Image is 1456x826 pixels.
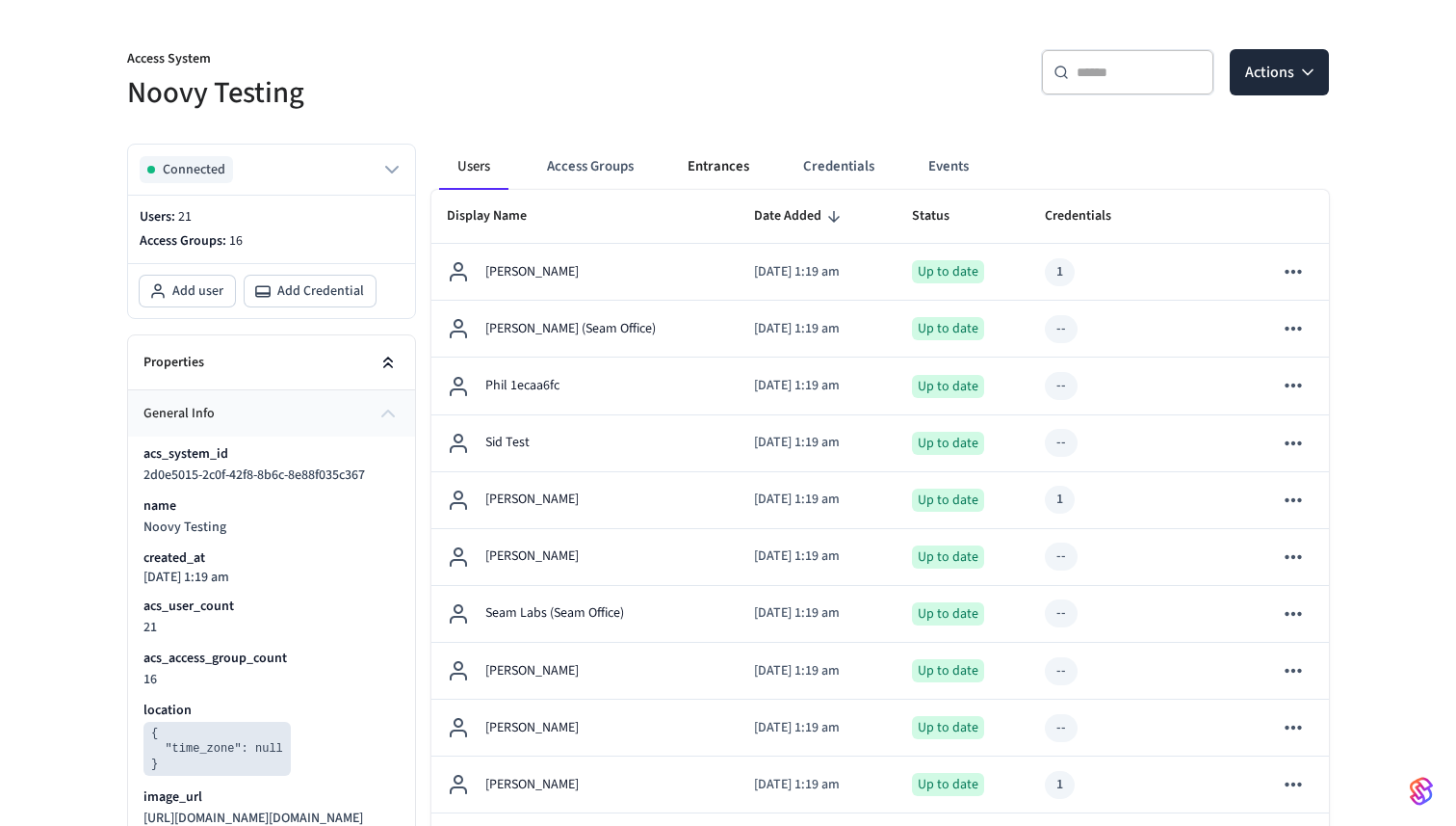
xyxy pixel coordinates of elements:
[143,404,215,424] span: general info
[1045,201,1136,231] span: Credentials
[128,390,415,437] button: general info
[140,207,403,227] p: Users:
[754,262,881,282] p: [DATE] 1:19 am
[143,466,365,485] span: 2d0e5015-2c0f-42f8-8b6c-8e88f035c367
[143,618,157,637] span: 21
[277,281,364,301] span: Add Credential
[143,649,287,668] p: acs_access_group_count
[754,718,881,738] p: [DATE] 1:19 am
[485,603,624,624] p: Seam Labs (Seam Office)
[163,160,225,179] span: Connected
[912,201,975,231] span: Status
[754,490,881,510] p: [DATE] 1:19 am
[912,546,984,569] div: Up to date
[754,546,881,567] p: [DATE] 1:19 am
[485,262,579,282] p: [PERSON_NAME]
[143,444,228,464] p: acs_system_id
[754,201,846,231] span: Date Added
[1056,490,1063,510] div: 1
[912,489,984,512] div: Up to date
[1056,603,1066,624] div: --
[143,496,176,516] p: name
[1056,546,1066,567] div: --
[754,433,881,453] p: [DATE] 1:19 am
[143,548,205,568] p: created_at
[485,546,579,567] p: [PERSON_NAME]
[1056,376,1066,396] div: --
[912,375,984,398] div: Up to date
[754,376,881,396] p: [DATE] 1:19 am
[140,156,403,183] button: Connected
[143,670,157,689] span: 16
[1056,433,1066,453] div: --
[485,661,579,681] p: [PERSON_NAME]
[1230,49,1329,95] button: Actions
[1056,319,1066,339] div: --
[1410,776,1433,807] img: SeamLogoGradient.69752ec5.svg
[229,231,243,251] span: 16
[754,661,881,681] p: [DATE] 1:19 am
[485,490,579,510] p: [PERSON_NAME]
[245,276,376,306] button: Add Credential
[140,231,403,252] p: Access Groups:
[1056,718,1066,738] div: --
[912,432,984,455] div: Up to date
[912,260,984,283] div: Up to date
[143,722,291,776] pre: { "time_zone": null }
[485,775,579,795] p: [PERSON_NAME]
[912,317,984,340] div: Up to date
[912,716,984,739] div: Up to date
[127,49,716,73] p: Access System
[127,73,716,113] h5: Noovy Testing
[912,602,984,626] div: Up to date
[140,276,235,306] button: Add user
[672,144,765,190] button: Entrances
[143,787,202,807] p: image_url
[1056,262,1063,282] div: 1
[143,570,229,585] p: [DATE] 1:19 am
[143,353,204,372] h2: Properties
[754,775,881,795] p: [DATE] 1:19 am
[754,319,881,339] p: [DATE] 1:19 am
[788,144,890,190] button: Credentials
[532,144,649,190] button: Access Groups
[143,701,192,720] p: location
[447,201,552,231] span: Display Name
[485,718,579,738] p: [PERSON_NAME]
[912,659,984,682] div: Up to date
[754,603,881,624] p: [DATE] 1:19 am
[913,144,984,190] button: Events
[912,773,984,796] div: Up to date
[485,319,656,339] p: [PERSON_NAME] (Seam Office)
[172,281,223,301] span: Add user
[485,376,559,396] p: Phil 1ecaa6fc
[143,597,234,616] p: acs_user_count
[1056,661,1066,681] div: --
[485,433,530,453] p: Sid Test
[1056,775,1063,795] div: 1
[439,144,508,190] button: Users
[178,207,192,226] span: 21
[143,518,226,537] span: Noovy Testing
